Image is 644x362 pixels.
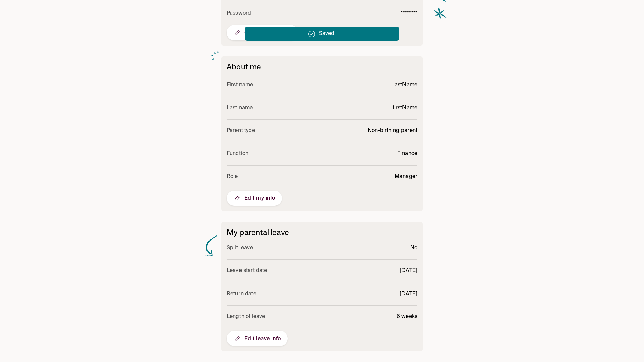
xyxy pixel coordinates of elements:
[227,25,298,40] button: Change Password
[395,172,417,181] p: Manager
[397,149,417,158] p: Finance
[227,81,253,90] p: First name
[227,9,251,18] p: Password
[319,27,336,41] div: Saved!
[393,81,417,90] p: lastName
[233,194,275,202] span: Edit my info
[368,126,417,135] p: Non-birthing parent
[227,227,417,237] h6: My parental leave
[227,312,265,321] p: Length of leave
[227,104,253,113] p: Last name
[227,172,238,181] p: Role
[227,266,267,276] p: Leave start date
[233,28,291,37] span: Change Password
[227,244,253,253] p: Split leave
[397,312,417,321] p: 6 weeks
[400,290,417,299] p: [DATE]
[410,244,417,253] p: No
[227,149,248,158] p: Function
[227,62,417,71] h6: About me
[227,331,288,346] button: Edit leave info
[227,191,282,206] button: Edit my info
[233,335,281,343] span: Edit leave info
[400,266,417,276] p: [DATE]
[227,290,256,299] p: Return date
[227,126,255,135] p: Parent type
[393,104,417,113] p: firstName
